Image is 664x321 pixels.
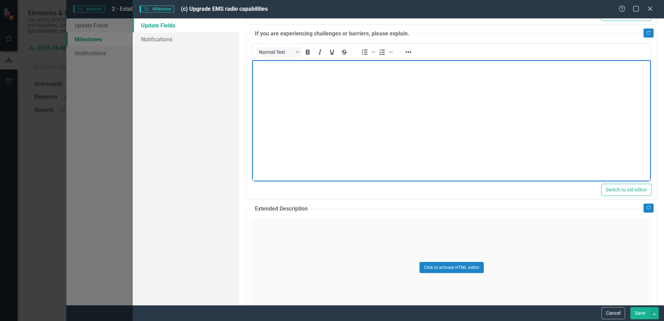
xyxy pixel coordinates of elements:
button: Strikethrough [338,47,350,57]
button: Italic [314,47,326,57]
div: Bullet list [359,47,376,57]
span: Milestone [140,6,174,13]
button: Bold [302,47,314,57]
button: Block Normal Text [256,47,301,57]
legend: Extended Description [251,205,311,213]
a: Update Fields [133,18,239,32]
span: Normal Text [259,49,293,55]
p: Radio consoles installed at [GEOGRAPHIC_DATA] and Motorola is preparing to bring them online [2,2,397,10]
a: Notifications [133,32,239,46]
button: Cancel [601,307,625,319]
button: Reveal or hide additional toolbar items [402,47,414,57]
legend: If you are experiencing challenges or barriers, please explain. [251,30,413,38]
iframe: Rich Text Area [252,60,651,181]
button: Underline [326,47,338,57]
button: Switch to old editor [601,184,651,196]
button: Save [630,307,650,319]
span: (c) Upgrade EMS radio capabilities [181,6,268,12]
button: Click to activate HTML editor [420,262,484,273]
div: Numbered list [376,47,394,57]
